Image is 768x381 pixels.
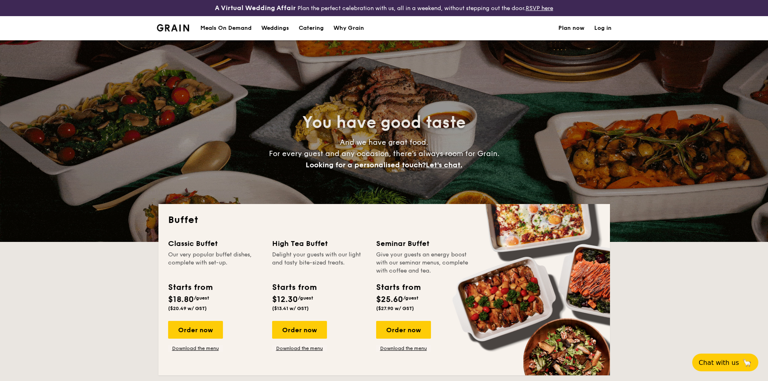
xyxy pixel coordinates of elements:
[294,16,329,40] a: Catering
[272,281,316,294] div: Starts from
[168,345,223,352] a: Download the menu
[692,354,758,371] button: Chat with us🦙
[329,16,369,40] a: Why Grain
[299,16,324,40] h1: Catering
[526,5,553,12] a: RSVP here
[272,345,327,352] a: Download the menu
[742,358,752,367] span: 🦙
[196,16,256,40] a: Meals On Demand
[272,251,366,275] div: Delight your guests with our light and tasty bite-sized treats.
[168,306,207,311] span: ($20.49 w/ GST)
[306,160,426,169] span: Looking for a personalised touch?
[333,16,364,40] div: Why Grain
[558,16,585,40] a: Plan now
[215,3,296,13] h4: A Virtual Wedding Affair
[376,251,470,275] div: Give your guests an energy boost with our seminar menus, complete with coffee and tea.
[269,138,500,169] span: And we have great food. For every guest and any occasion, there’s always room for Grain.
[376,238,470,249] div: Seminar Buffet
[152,3,616,13] div: Plan the perfect celebration with us, all in a weekend, without stepping out the door.
[376,281,420,294] div: Starts from
[403,295,418,301] span: /guest
[157,24,189,31] a: Logotype
[272,321,327,339] div: Order now
[426,160,462,169] span: Let's chat.
[168,251,262,275] div: Our very popular buffet dishes, complete with set-up.
[272,306,309,311] span: ($13.41 w/ GST)
[168,238,262,249] div: Classic Buffet
[376,321,431,339] div: Order now
[261,16,289,40] div: Weddings
[272,295,298,304] span: $12.30
[302,113,466,132] span: You have good taste
[594,16,612,40] a: Log in
[272,238,366,249] div: High Tea Buffet
[168,321,223,339] div: Order now
[200,16,252,40] div: Meals On Demand
[194,295,209,301] span: /guest
[376,295,403,304] span: $25.60
[376,345,431,352] a: Download the menu
[168,281,212,294] div: Starts from
[376,306,414,311] span: ($27.90 w/ GST)
[157,24,189,31] img: Grain
[298,295,313,301] span: /guest
[256,16,294,40] a: Weddings
[699,359,739,366] span: Chat with us
[168,295,194,304] span: $18.80
[168,214,600,227] h2: Buffet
